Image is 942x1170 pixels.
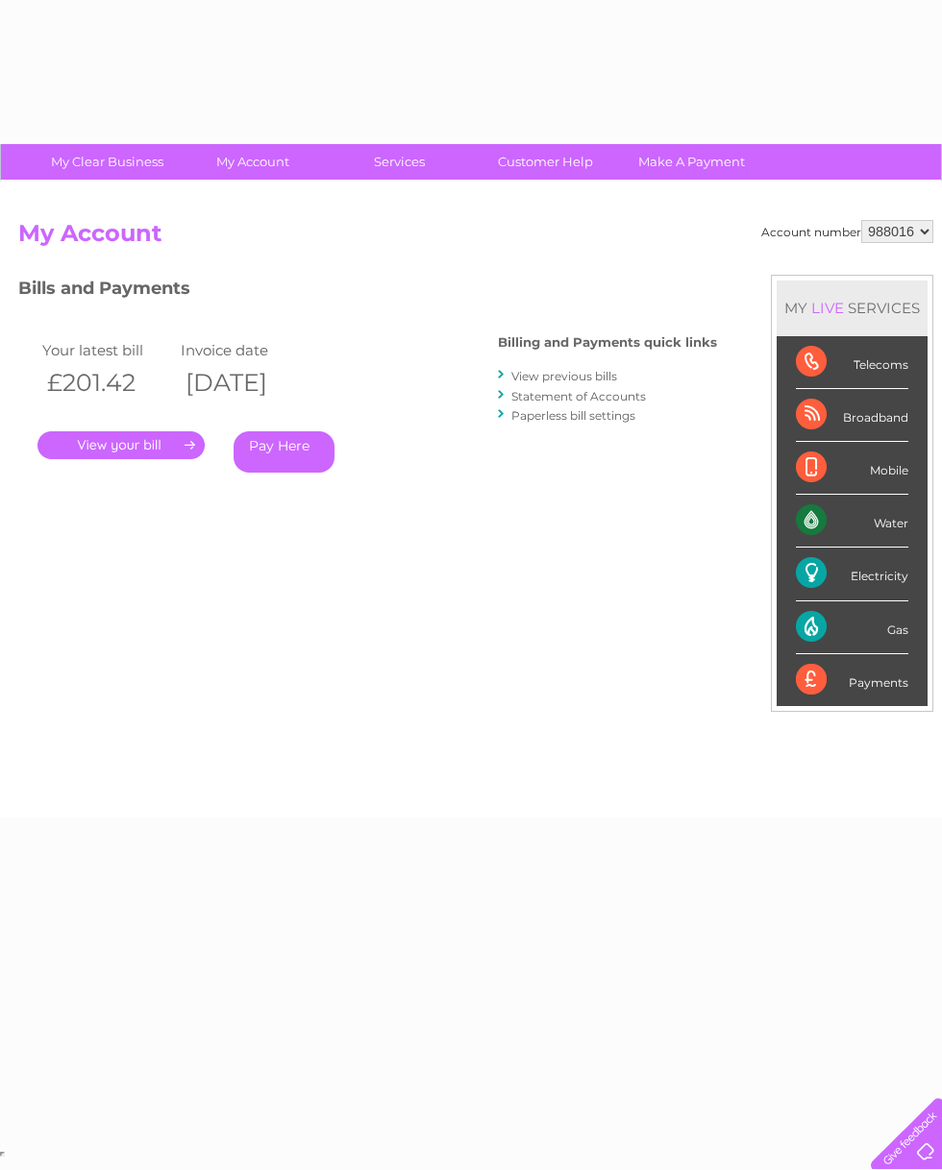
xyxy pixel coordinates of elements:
[796,336,908,389] div: Telecoms
[18,275,717,308] h3: Bills and Payments
[234,431,335,473] a: Pay Here
[511,408,635,423] a: Paperless bill settings
[320,144,479,180] a: Services
[807,299,848,317] div: LIVE
[176,337,314,363] td: Invoice date
[18,220,933,256] h2: My Account
[28,144,186,180] a: My Clear Business
[796,495,908,548] div: Water
[37,431,205,459] a: .
[796,601,908,654] div: Gas
[796,654,908,706] div: Payments
[511,369,617,383] a: View previous bills
[176,363,314,402] th: [DATE]
[796,548,908,600] div: Electricity
[796,442,908,495] div: Mobile
[796,389,908,442] div: Broadband
[777,280,928,335] div: MY SERVICES
[761,220,933,243] div: Account number
[37,337,176,363] td: Your latest bill
[174,144,333,180] a: My Account
[498,335,717,350] h4: Billing and Payments quick links
[612,144,771,180] a: Make A Payment
[511,389,646,403] a: Statement of Accounts
[466,144,625,180] a: Customer Help
[37,363,176,402] th: £201.42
